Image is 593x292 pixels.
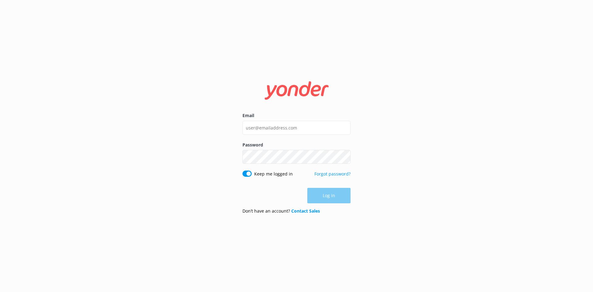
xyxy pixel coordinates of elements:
[291,208,320,214] a: Contact Sales
[242,121,351,135] input: user@emailaddress.com
[242,208,320,214] p: Don’t have an account?
[314,171,351,177] a: Forgot password?
[242,142,351,148] label: Password
[254,171,293,177] label: Keep me logged in
[242,112,351,119] label: Email
[338,151,351,163] button: Show password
